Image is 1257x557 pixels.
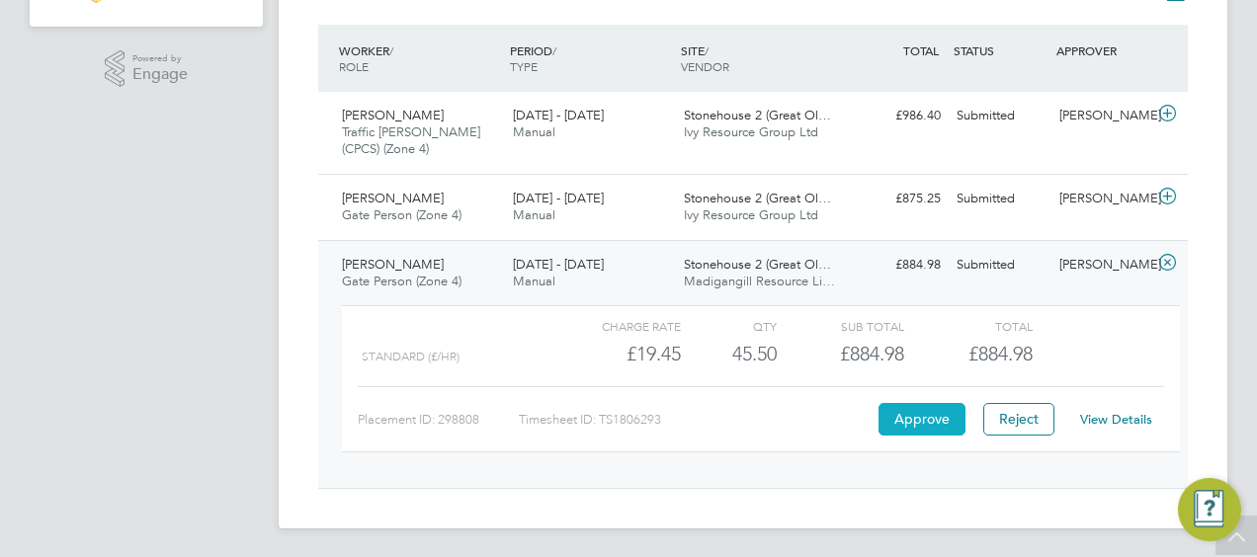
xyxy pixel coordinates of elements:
div: SITE [676,33,847,84]
div: Sub Total [777,314,904,338]
span: [DATE] - [DATE] [513,107,604,123]
span: Stonehouse 2 (Great Ol… [684,107,831,123]
button: Reject [983,403,1054,435]
span: Powered by [132,50,188,67]
button: Engage Resource Center [1178,478,1241,541]
span: Manual [513,206,555,223]
span: Standard (£/HR) [362,350,460,363]
span: [PERSON_NAME] [342,190,444,206]
div: Total [904,314,1032,338]
a: View Details [1080,411,1152,428]
span: ROLE [339,58,369,74]
div: WORKER [334,33,505,84]
span: [PERSON_NAME] [342,256,444,273]
div: PERIOD [505,33,676,84]
span: / [389,42,393,58]
a: Powered byEngage [105,50,189,88]
span: Stonehouse 2 (Great Ol… [684,190,831,206]
span: Engage [132,66,188,83]
div: QTY [681,314,777,338]
span: TOTAL [903,42,939,58]
span: Gate Person (Zone 4) [342,273,461,289]
div: £986.40 [846,100,949,132]
div: Submitted [949,100,1051,132]
div: £884.98 [777,338,904,370]
span: £884.98 [968,342,1033,365]
span: / [552,42,556,58]
span: / [705,42,709,58]
span: Manual [513,123,555,140]
div: 45.50 [681,338,777,370]
span: Madigangill Resource Li… [684,273,835,289]
div: [PERSON_NAME] [1051,183,1154,215]
span: Traffic [PERSON_NAME] (CPCS) (Zone 4) [342,123,480,157]
div: APPROVER [1051,33,1154,68]
div: [PERSON_NAME] [1051,249,1154,281]
span: [DATE] - [DATE] [513,256,604,273]
div: [PERSON_NAME] [1051,100,1154,132]
div: STATUS [949,33,1051,68]
span: Ivy Resource Group Ltd [684,206,818,223]
span: TYPE [510,58,538,74]
span: VENDOR [681,58,729,74]
div: Charge rate [553,314,681,338]
span: [PERSON_NAME] [342,107,444,123]
div: Submitted [949,183,1051,215]
span: Stonehouse 2 (Great Ol… [684,256,831,273]
span: Ivy Resource Group Ltd [684,123,818,140]
span: Manual [513,273,555,289]
span: Gate Person (Zone 4) [342,206,461,223]
div: £884.98 [846,249,949,281]
div: Submitted [949,249,1051,281]
div: £875.25 [846,183,949,215]
div: Timesheet ID: TS1806293 [519,404,874,436]
span: [DATE] - [DATE] [513,190,604,206]
button: Approve [879,403,965,435]
div: Placement ID: 298808 [358,404,519,436]
div: £19.45 [553,338,681,370]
